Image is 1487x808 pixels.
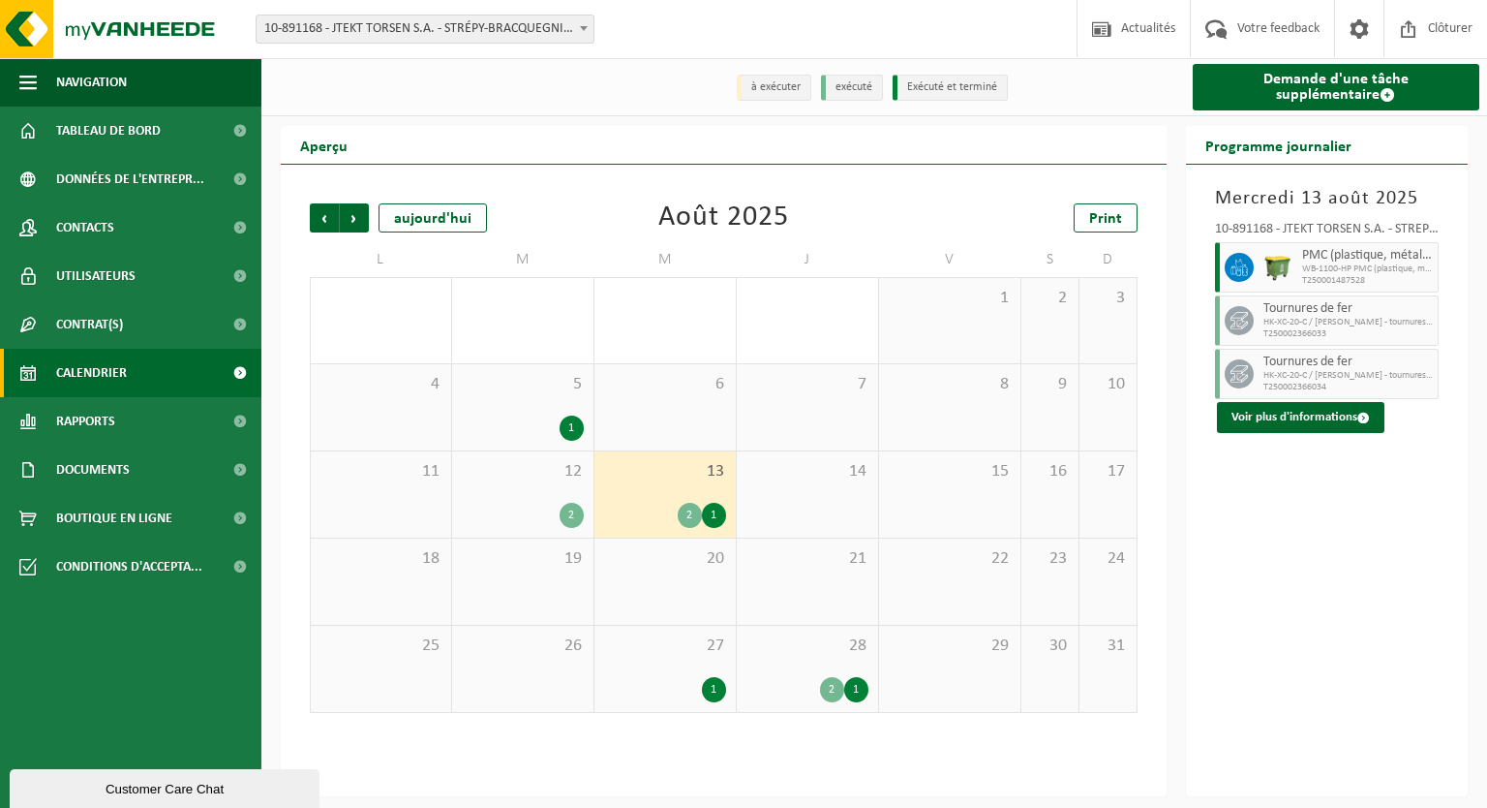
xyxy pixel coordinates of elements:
[1079,242,1138,277] td: D
[56,446,130,494] span: Documents
[1089,461,1127,482] span: 17
[310,242,452,277] td: L
[594,242,737,277] td: M
[310,203,339,233] span: Précédent
[56,397,115,446] span: Rapports
[56,252,136,300] span: Utilisateurs
[678,503,702,528] div: 2
[658,203,789,233] div: Août 2025
[1031,461,1069,482] span: 16
[560,503,584,528] div: 2
[320,374,441,395] span: 4
[257,16,593,43] span: 10-891168 - JTEKT TORSEN S.A. - STRÉPY-BRACQUEGNIES
[746,461,868,482] span: 14
[452,242,594,277] td: M
[889,461,1011,482] span: 15
[746,374,868,395] span: 7
[604,636,726,657] span: 27
[820,677,844,702] div: 2
[1089,548,1127,570] span: 24
[737,75,811,101] li: à exécuter
[702,503,726,528] div: 1
[1263,301,1434,317] span: Tournures de fer
[1263,328,1434,340] span: T250002366033
[737,242,879,277] td: J
[462,374,584,395] span: 5
[1031,636,1069,657] span: 30
[320,461,441,482] span: 11
[1263,370,1434,382] span: HK-XC-20-C / [PERSON_NAME] - tournures de fer
[1031,548,1069,570] span: 23
[56,155,204,203] span: Données de l'entrepr...
[1263,355,1434,370] span: Tournures de fer
[1186,126,1371,164] h2: Programme journalier
[56,203,114,252] span: Contacts
[1031,288,1069,309] span: 2
[1263,382,1434,393] span: T250002366034
[560,416,584,441] div: 1
[604,461,726,482] span: 13
[893,75,1008,101] li: Exécuté et terminé
[604,374,726,395] span: 6
[821,75,883,101] li: exécuté
[1089,636,1127,657] span: 31
[1089,211,1122,227] span: Print
[256,15,594,44] span: 10-891168 - JTEKT TORSEN S.A. - STRÉPY-BRACQUEGNIES
[56,300,123,349] span: Contrat(s)
[1021,242,1079,277] td: S
[320,548,441,570] span: 18
[1302,275,1434,287] span: T250001487528
[879,242,1021,277] td: V
[702,677,726,702] div: 1
[1263,253,1292,282] img: WB-1100-HPE-GN-50
[1215,184,1440,213] h3: Mercredi 13 août 2025
[1215,223,1440,242] div: 10-891168 - JTEKT TORSEN S.A. - STRÉPY-BRACQUEGNIES
[889,636,1011,657] span: 29
[1074,203,1138,233] a: Print
[379,203,487,233] div: aujourd'hui
[1089,288,1127,309] span: 3
[1302,264,1434,275] span: WB-1100-HP PMC (plastique, métal, carton boisson) (industrie
[56,107,161,155] span: Tableau de bord
[320,636,441,657] span: 25
[746,548,868,570] span: 21
[56,543,202,591] span: Conditions d'accepta...
[462,461,584,482] span: 12
[1302,248,1434,264] span: PMC (plastique, métal, carton boisson) (industriel)
[889,374,1011,395] span: 8
[1193,64,1480,110] a: Demande d'une tâche supplémentaire
[1217,402,1384,433] button: Voir plus d'informations
[889,548,1011,570] span: 22
[604,548,726,570] span: 20
[56,494,172,543] span: Boutique en ligne
[10,765,323,808] iframe: chat widget
[844,677,868,702] div: 1
[1263,317,1434,328] span: HK-XC-20-C / [PERSON_NAME] - tournures de fer
[889,288,1011,309] span: 1
[56,349,127,397] span: Calendrier
[1031,374,1069,395] span: 9
[462,548,584,570] span: 19
[1089,374,1127,395] span: 10
[462,636,584,657] span: 26
[340,203,369,233] span: Suivant
[281,126,367,164] h2: Aperçu
[746,636,868,657] span: 28
[56,58,127,107] span: Navigation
